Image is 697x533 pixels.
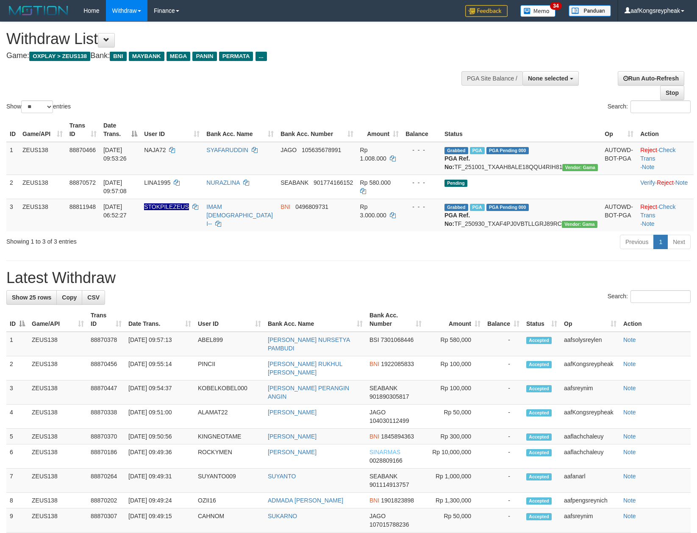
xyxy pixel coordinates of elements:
td: PINCII [194,356,264,380]
td: aafKongsreypheak [561,356,620,380]
td: SUYANTO009 [194,469,264,493]
span: MEGA [167,52,191,61]
span: BNI [280,203,290,210]
a: Run Auto-Refresh [618,71,684,86]
td: ZEUS138 [28,469,87,493]
th: Action [637,118,694,142]
span: Accepted [526,385,552,392]
a: NURAZLINA [206,179,240,186]
td: aafsreynim [561,380,620,405]
td: [DATE] 09:49:36 [125,444,194,469]
input: Search: [630,290,691,303]
span: Pending [444,180,467,187]
img: panduan.png [569,5,611,17]
span: ... [255,52,267,61]
span: 88870572 [69,179,96,186]
td: - [484,508,523,533]
span: Rp 3.000.000 [360,203,386,219]
td: ZEUS138 [19,199,66,231]
a: Show 25 rows [6,290,57,305]
td: 88870378 [87,332,125,356]
a: Note [642,164,655,170]
td: [DATE] 09:54:37 [125,380,194,405]
td: AUTOWD-BOT-PGA [601,142,637,175]
td: - [484,380,523,405]
th: Date Trans.: activate to sort column ascending [125,308,194,332]
td: 3 [6,380,28,405]
td: aaflachchaleuy [561,444,620,469]
th: Bank Acc. Number: activate to sort column ascending [366,308,425,332]
span: BNI [369,433,379,440]
td: 88870307 [87,508,125,533]
td: 6 [6,444,28,469]
td: CAHNOM [194,508,264,533]
a: CSV [82,290,105,305]
span: [DATE] 09:53:26 [103,147,127,162]
span: PGA Pending [486,204,529,211]
td: [DATE] 09:49:15 [125,508,194,533]
a: Check Trans [640,147,675,162]
a: Copy [56,290,82,305]
span: Copy 7301068446 to clipboard [380,336,414,343]
span: BNI [110,52,126,61]
input: Search: [630,100,691,113]
td: 88870456 [87,356,125,380]
a: Note [623,433,636,440]
span: Grabbed [444,204,468,211]
span: [DATE] 09:57:08 [103,179,127,194]
span: BNI [369,361,379,367]
td: 88870202 [87,493,125,508]
td: - [484,405,523,429]
span: 88870466 [69,147,96,153]
a: Note [623,361,636,367]
span: Copy 104030112499 to clipboard [369,417,409,424]
td: KINGNEOTAME [194,429,264,444]
a: [PERSON_NAME] PERANGIN ANGIN [268,385,349,400]
label: Search: [608,290,691,303]
span: Copy 1845894363 to clipboard [381,433,414,440]
td: ZEUS138 [28,405,87,429]
td: · · [637,142,694,175]
td: ZEUS138 [19,142,66,175]
span: SEABANK [280,179,308,186]
span: Copy [62,294,77,301]
td: - [484,493,523,508]
span: Copy 901774166152 to clipboard [314,179,353,186]
a: [PERSON_NAME] NURSETYA PAMBUDI [268,336,350,352]
span: 88811948 [69,203,96,210]
td: Rp 580,000 [425,332,484,356]
th: ID [6,118,19,142]
a: Reject [640,147,657,153]
span: Accepted [526,449,552,456]
span: JAGO [280,147,297,153]
a: Check Trans [640,203,675,219]
h1: Latest Withdraw [6,269,691,286]
th: Game/API: activate to sort column ascending [19,118,66,142]
a: Note [623,473,636,480]
a: SUYANTO [268,473,296,480]
td: 1 [6,142,19,175]
td: ZEUS138 [28,493,87,508]
span: Copy 0028809166 to clipboard [369,457,403,464]
td: ZEUS138 [28,356,87,380]
th: User ID: activate to sort column ascending [141,118,203,142]
a: Next [667,235,691,249]
div: - - - [405,203,438,211]
td: - [484,429,523,444]
a: [PERSON_NAME] [268,433,317,440]
td: Rp 100,000 [425,380,484,405]
span: BNI [369,497,379,504]
th: Bank Acc. Name: activate to sort column ascending [264,308,366,332]
span: Accepted [526,473,552,480]
div: PGA Site Balance / [461,71,522,86]
a: Note [623,513,636,519]
td: Rp 50,000 [425,405,484,429]
a: [PERSON_NAME] RUKHUL [PERSON_NAME] [268,361,342,376]
td: [DATE] 09:49:31 [125,469,194,493]
th: Action [620,308,691,332]
span: BSI [369,336,379,343]
b: PGA Ref. No: [444,212,470,227]
a: [PERSON_NAME] [268,409,317,416]
td: OZII16 [194,493,264,508]
a: Previous [620,235,654,249]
